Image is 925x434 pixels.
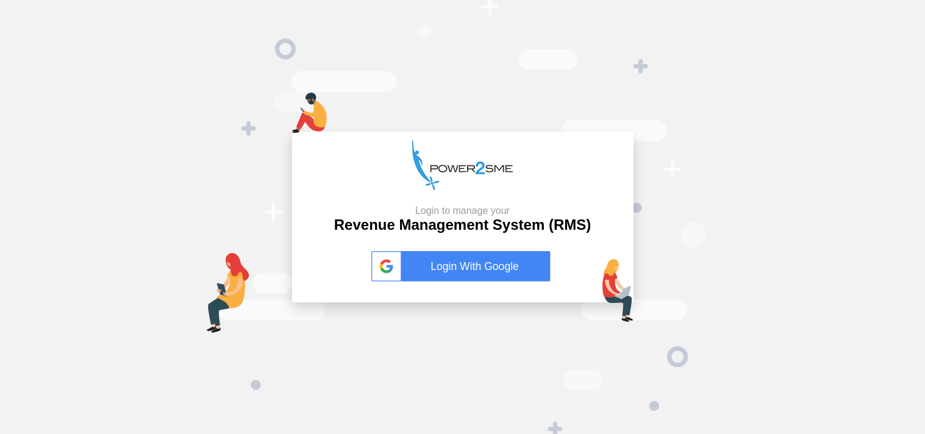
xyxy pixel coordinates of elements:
[207,253,249,333] img: tab-login.png
[602,259,634,322] img: lap-login.png
[334,205,591,234] h2: Revenue Management System (RMS)
[368,238,558,294] button: Login With Google
[371,251,554,282] a: Login With Google
[334,205,591,216] small: Login to manage your
[412,140,513,190] img: p2s_logo.png
[292,93,327,133] img: mob-login.png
